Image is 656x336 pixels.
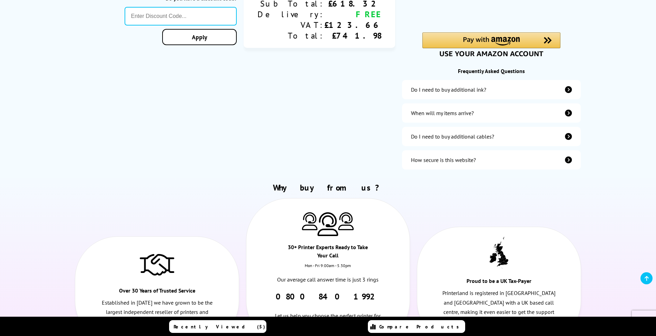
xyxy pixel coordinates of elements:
div: When will my items arrive? [411,110,474,116]
span: Recently Viewed (5) [174,324,265,330]
p: Printerland is registered in [GEOGRAPHIC_DATA] and [GEOGRAPHIC_DATA] with a UK based call centre,... [442,288,556,326]
p: Our average call answer time is just 3 rings [271,275,385,284]
div: Let us help you choose the perfect printer for you home or business [271,302,385,326]
div: Frequently Asked Questions [402,68,581,74]
div: Total: [257,30,324,41]
a: 0800 840 1992 [276,291,380,302]
div: Mon - Fri 9:00am - 5.30pm [246,263,410,275]
div: Do I need to buy additional ink? [411,86,486,93]
h2: Why buy from us? [72,182,585,193]
div: Amazon Pay - Use your Amazon account [422,32,560,57]
a: Compare Products [368,320,465,333]
div: FREE [324,9,381,20]
div: Proud to be a UK Tax-Payer [458,277,540,288]
div: Delivery: [257,9,324,20]
div: 30+ Printer Experts Ready to Take Your Call [287,243,369,263]
img: UK tax payer [489,237,508,268]
img: Trusted Service [140,251,174,278]
div: £741.98 [324,30,381,41]
span: Compare Products [379,324,463,330]
a: additional-ink [402,80,581,99]
div: VAT: [257,20,324,30]
img: Printer Experts [302,212,317,230]
img: Printer Experts [317,212,338,236]
input: Enter Discount Code... [125,7,237,26]
a: additional-cables [402,127,581,146]
a: Apply [162,29,237,45]
a: Recently Viewed (5) [169,320,266,333]
p: Established in [DATE] we have grown to be the largest independent reseller of printers and consum... [100,298,214,326]
a: secure-website [402,150,581,170]
div: Over 30 Years of Trusted Service [116,286,198,298]
div: How secure is this website? [411,156,476,163]
div: Do I need to buy additional cables? [411,133,494,140]
a: items-arrive [402,103,581,123]
div: £123.66 [324,20,381,30]
img: Printer Experts [338,212,354,230]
